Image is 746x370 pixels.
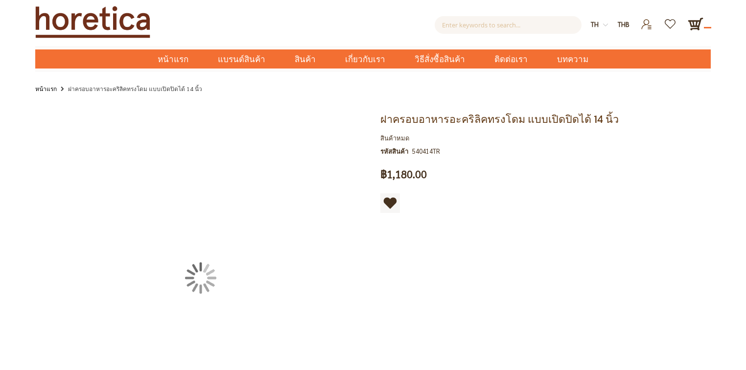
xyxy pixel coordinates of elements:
[280,49,330,69] a: สินค้า
[380,134,409,142] span: สินค้าหมด
[494,49,528,69] span: ติดต่อเรา
[158,53,188,66] span: หน้าแรก
[380,146,412,157] strong: รหัสสินค้า
[618,20,629,28] span: THB
[330,49,400,69] a: เกี่ยวกับเรา
[380,193,400,213] a: เพิ่มไปยังรายการโปรด
[603,23,608,27] img: dropdown-icon.svg
[143,49,203,69] a: หน้าแรก
[218,49,265,69] span: แบรนด์สินค้า
[591,20,599,28] span: th
[635,16,659,24] a: เข้าสู่ระบบ
[203,49,280,69] a: แบรนด์สินค้า
[557,49,588,69] span: บทความ
[35,83,57,94] a: หน้าแรก
[380,133,711,143] div: สถานะของสินค้า
[480,49,542,69] a: ติดต่อเรา
[400,49,480,69] a: วิธีสั่งซื้อสินค้า
[542,49,603,69] a: บทความ
[58,83,202,95] li: ฝาครอบอาหารอะคริลิคทรงโดม แบบเปิดปิดได้ 14 นิ้ว
[380,111,619,127] span: ฝาครอบอาหารอะคริลิคทรงโดม แบบเปิดปิดได้ 14 นิ้ว
[185,262,216,294] img: กำลังโหลด...
[295,49,316,69] span: สินค้า
[412,146,440,157] div: 540414TR
[380,169,427,180] span: ฿1,180.00
[345,49,385,69] span: เกี่ยวกับเรา
[35,6,150,38] img: Horetica.com
[659,16,683,24] a: รายการโปรด
[415,49,465,69] span: วิธีสั่งซื้อสินค้า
